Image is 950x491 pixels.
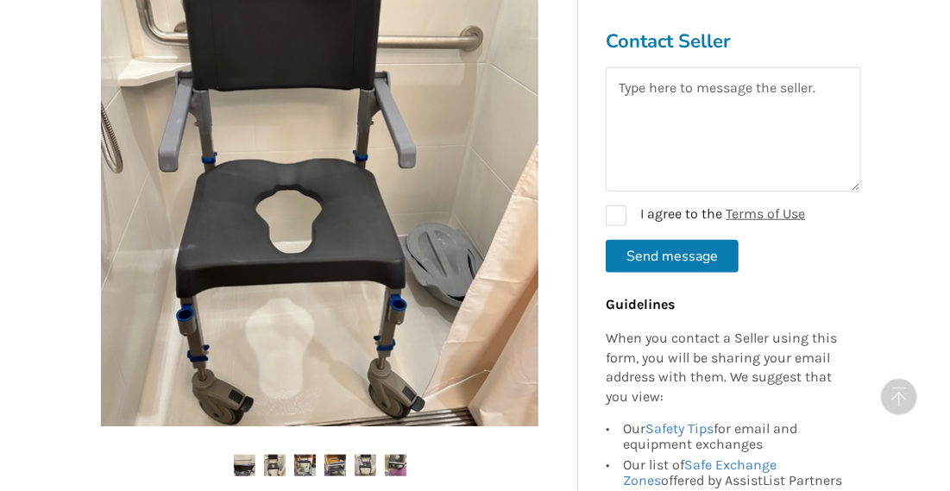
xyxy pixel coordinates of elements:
label: I agree to the [606,205,805,225]
img: bathroom commode in excellent condition - has only been used for 6 months. purchased from mcdonal... [234,455,255,476]
button: Send message [606,239,739,272]
h3: Contact Seller [606,28,861,53]
a: Safe Exchange Zones [623,456,777,488]
b: Guidelines [606,295,675,312]
img: bathroom commode in excellent condition - has only been used for 6 months. purchased from mcdonal... [324,455,346,476]
a: Safety Tips [645,419,714,436]
img: bathroom commode in excellent condition - has only been used for 6 months. purchased from mcdonal... [385,455,406,476]
a: Terms of Use [726,205,805,221]
img: bathroom commode in excellent condition - has only been used for 6 months. purchased from mcdonal... [355,455,376,476]
div: Our for email and equipment exchanges [623,420,852,454]
div: Our list of offered by AssistList Partners [623,454,852,490]
img: bathroom commode in excellent condition - has only been used for 6 months. purchased from mcdonal... [294,455,316,476]
img: bathroom commode in excellent condition - has only been used for 6 months. purchased from mcdonal... [264,455,286,476]
p: When you contact a Seller using this form, you will be sharing your email address with them. We s... [606,328,852,406]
